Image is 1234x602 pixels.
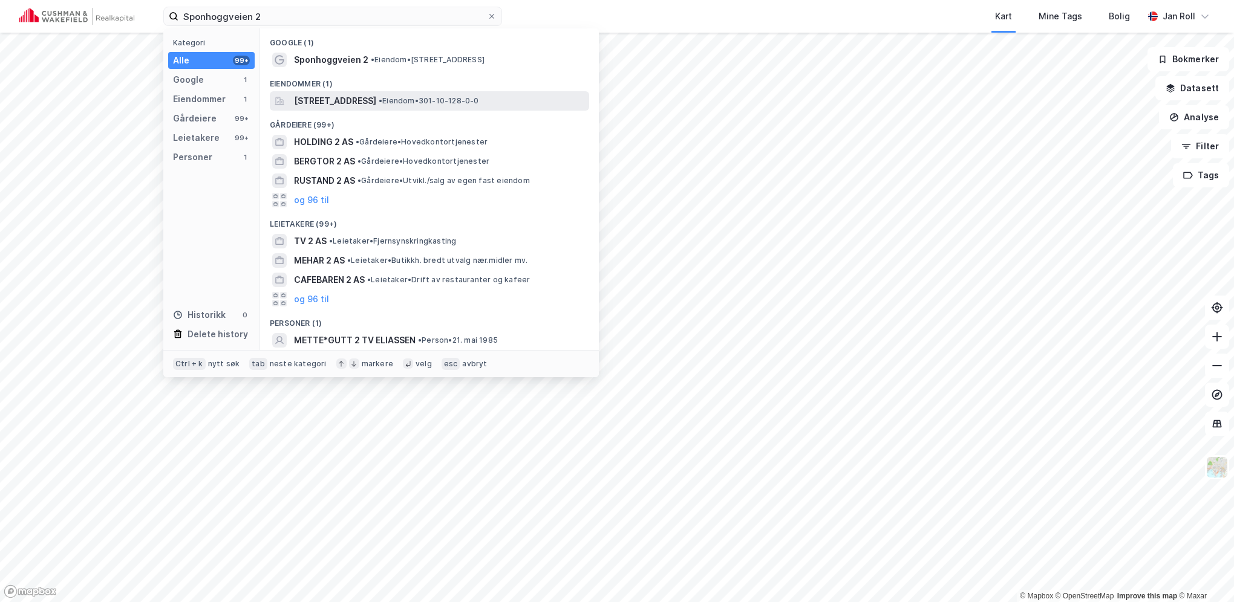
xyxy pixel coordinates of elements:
div: Gårdeiere [173,111,217,126]
span: • [379,96,382,105]
div: Alle [173,53,189,68]
div: Historikk [173,308,226,322]
div: 99+ [233,56,250,65]
span: CAFEBAREN 2 AS [294,273,365,287]
span: Gårdeiere • Hovedkontortjenester [357,157,489,166]
span: Leietaker • Fjernsynskringkasting [329,236,456,246]
span: HOLDING 2 AS [294,135,353,149]
button: og 96 til [294,193,329,207]
span: • [347,256,351,265]
div: 99+ [233,114,250,123]
span: • [357,176,361,185]
input: Søk på adresse, matrikkel, gårdeiere, leietakere eller personer [178,7,487,25]
button: Datasett [1155,76,1229,100]
a: Improve this map [1117,592,1177,600]
span: • [356,137,359,146]
a: Mapbox [1020,592,1053,600]
span: • [367,275,371,284]
div: Kontrollprogram for chat [1174,544,1234,602]
span: Leietaker • Butikkh. bredt utvalg nær.midler mv. [347,256,527,265]
img: Z [1206,456,1229,479]
div: Google (1) [260,28,599,50]
button: Analyse [1159,105,1229,129]
span: • [357,157,361,166]
span: MEHAR 2 AS [294,253,345,268]
div: 0 [240,310,250,320]
iframe: Chat Widget [1174,544,1234,602]
span: TV 2 AS [294,234,327,248]
div: markere [362,359,393,369]
div: Kategori [173,38,255,47]
div: Eiendommer (1) [260,70,599,91]
span: Eiendom • [STREET_ADDRESS] [371,55,485,65]
div: Gårdeiere (99+) [260,111,599,132]
div: Ctrl + k [173,358,206,370]
div: Leietakere (99+) [260,210,599,231]
div: tab [249,358,267,370]
span: Gårdeiere • Hovedkontortjenester [356,137,488,147]
div: Delete history [188,327,248,341]
span: • [371,55,374,64]
a: OpenStreetMap [1056,592,1114,600]
button: Tags [1173,163,1229,187]
span: Eiendom • 301-10-128-0-0 [379,96,479,106]
div: Leietakere [173,131,220,145]
button: Filter [1171,134,1229,158]
span: Leietaker • Drift av restauranter og kafeer [367,275,530,285]
div: 1 [240,94,250,104]
span: [STREET_ADDRESS] [294,94,376,108]
div: 99+ [233,133,250,143]
div: Personer (1) [260,309,599,331]
span: METTE*GUTT 2 TV ELIASSEN [294,333,416,348]
div: Mine Tags [1039,9,1082,24]
div: esc [442,358,460,370]
div: 1 [240,152,250,162]
div: nytt søk [208,359,240,369]
div: Jan Roll [1163,9,1195,24]
a: Mapbox homepage [4,584,57,598]
div: Kart [995,9,1012,24]
div: Bolig [1109,9,1130,24]
span: Sponhoggveien 2 [294,53,368,67]
button: Bokmerker [1147,47,1229,71]
span: • [329,236,333,245]
div: Google [173,73,204,87]
span: Gårdeiere • Utvikl./salg av egen fast eiendom [357,176,530,186]
span: Person • 21. mai 1985 [418,335,498,345]
span: BERGTOR 2 AS [294,154,355,169]
div: Eiendommer [173,92,226,106]
div: neste kategori [270,359,327,369]
button: og 96 til [294,292,329,306]
div: avbryt [462,359,487,369]
img: cushman-wakefield-realkapital-logo.202ea83816669bd177139c58696a8fa1.svg [19,8,134,25]
span: RUSTAND 2 AS [294,173,355,188]
div: 1 [240,75,250,85]
div: Personer [173,150,212,164]
div: velg [416,359,432,369]
span: • [418,335,422,345]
